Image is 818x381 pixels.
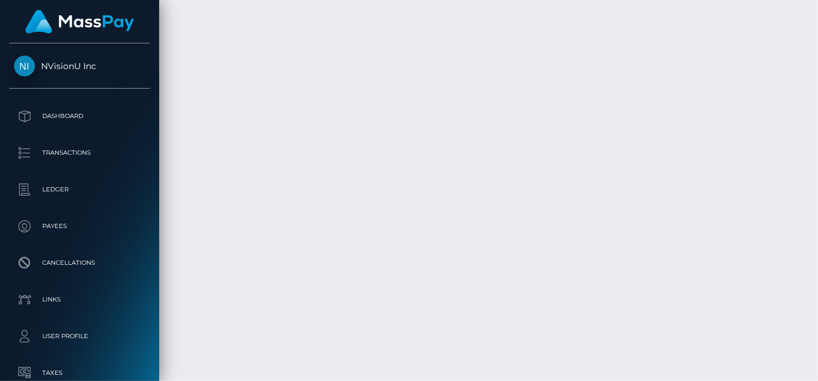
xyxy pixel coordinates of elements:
[25,10,134,34] img: MassPay Logo
[9,321,150,352] a: User Profile
[9,174,150,205] a: Ledger
[9,248,150,278] a: Cancellations
[9,61,150,72] span: NVisionU Inc
[9,138,150,168] a: Transactions
[9,211,150,242] a: Payees
[9,284,150,315] a: Links
[14,217,145,235] p: Payees
[14,254,145,272] p: Cancellations
[14,56,35,76] img: NVisionU Inc
[9,101,150,131] a: Dashboard
[14,144,145,162] p: Transactions
[14,107,145,125] p: Dashboard
[14,180,145,199] p: Ledger
[14,327,145,346] p: User Profile
[14,290,145,309] p: Links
